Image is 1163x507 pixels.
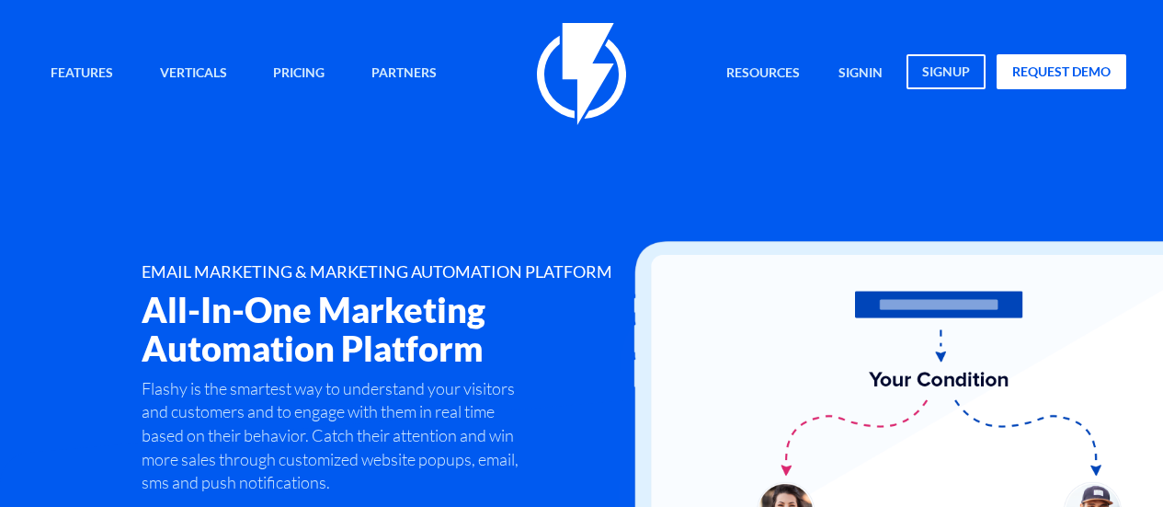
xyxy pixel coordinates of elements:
a: signup [906,54,986,89]
h1: EMAIL MARKETING & MARKETING AUTOMATION PLATFORM [142,263,659,282]
h2: All-In-One Marketing Automation Platform [142,291,659,367]
a: Features [37,54,127,94]
a: Verticals [146,54,241,94]
a: signin [825,54,896,94]
a: request demo [997,54,1126,89]
a: Pricing [259,54,338,94]
a: Partners [358,54,450,94]
p: Flashy is the smartest way to understand your visitors and customers and to engage with them in r... [142,377,522,496]
a: Resources [713,54,814,94]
